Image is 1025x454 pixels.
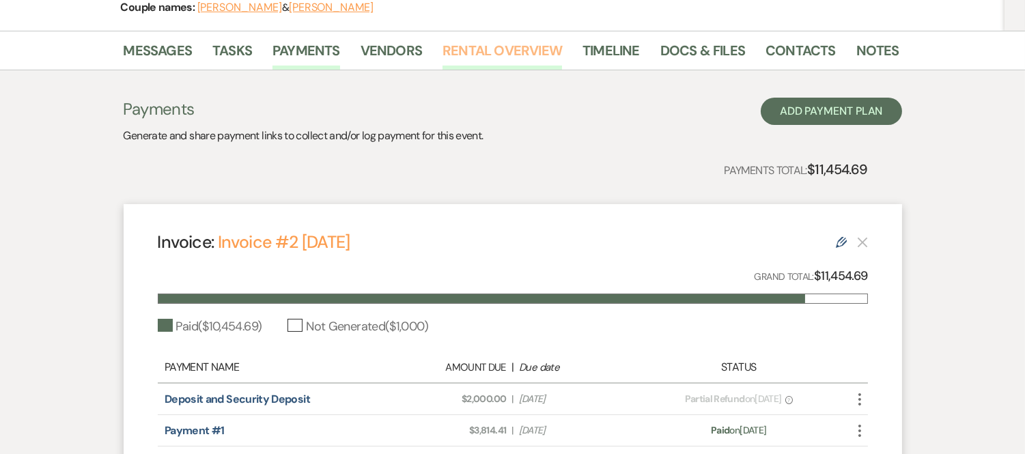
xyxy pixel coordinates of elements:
strong: $11,454.69 [807,160,868,178]
span: ? [785,396,793,404]
div: Not Generated ( $1,000 ) [287,317,428,336]
button: [PERSON_NAME] [289,2,374,13]
div: on [DATE] [651,423,826,438]
span: $3,814.41 [380,423,506,438]
a: Tasks [212,40,252,70]
a: Contacts [766,40,836,70]
span: & [197,1,374,14]
a: Deposit and Security Deposit [165,392,310,406]
span: [DATE] [519,392,645,406]
span: Paid [711,424,729,436]
p: Payments Total: [724,158,867,180]
a: Notes [856,40,899,70]
a: Rental Overview [443,40,562,70]
p: Generate and share payment links to collect and/or log payment for this event. [124,127,483,145]
button: This payment plan cannot be deleted because it contains links that have been paid through Weven’s... [857,236,868,248]
span: Partial Refund [685,393,745,405]
div: | [374,359,652,375]
button: Add Payment Plan [761,98,902,125]
a: Payment #1 [165,423,225,438]
p: Grand Total: [755,266,868,286]
h4: Invoice: [158,230,350,254]
a: Timeline [582,40,640,70]
span: $2,000.00 [380,392,506,406]
div: Due date [519,360,645,375]
button: [PERSON_NAME] [197,2,282,13]
strong: $11,454.69 [814,268,868,284]
span: [DATE] [519,423,645,438]
div: Paid ( $10,454.69 ) [158,317,262,336]
a: Docs & Files [660,40,745,70]
h3: Payments [124,98,483,121]
a: Vendors [361,40,422,70]
a: Messages [124,40,193,70]
span: | [511,423,513,438]
div: Payment Name [165,359,374,375]
span: | [511,392,513,406]
a: Payments [272,40,340,70]
a: Invoice #2 [DATE] [218,231,350,253]
div: Status [651,359,826,375]
div: Amount Due [380,360,506,375]
div: on [DATE] [651,392,826,406]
